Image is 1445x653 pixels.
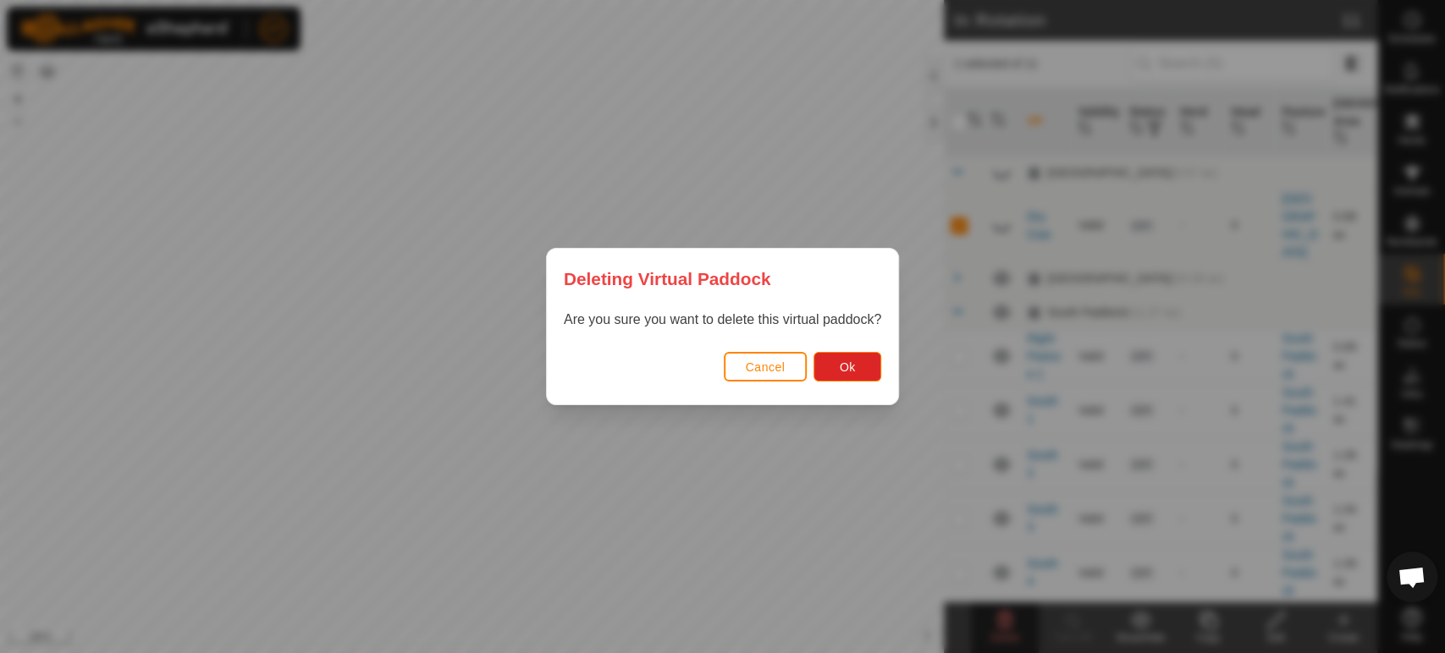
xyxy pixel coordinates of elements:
[746,360,786,374] span: Cancel
[814,352,881,381] button: Ok
[724,352,808,381] button: Cancel
[1387,551,1437,602] div: Open chat
[564,310,881,330] p: Are you sure you want to delete this virtual paddock?
[840,360,856,374] span: Ok
[564,266,771,292] span: Deleting Virtual Paddock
